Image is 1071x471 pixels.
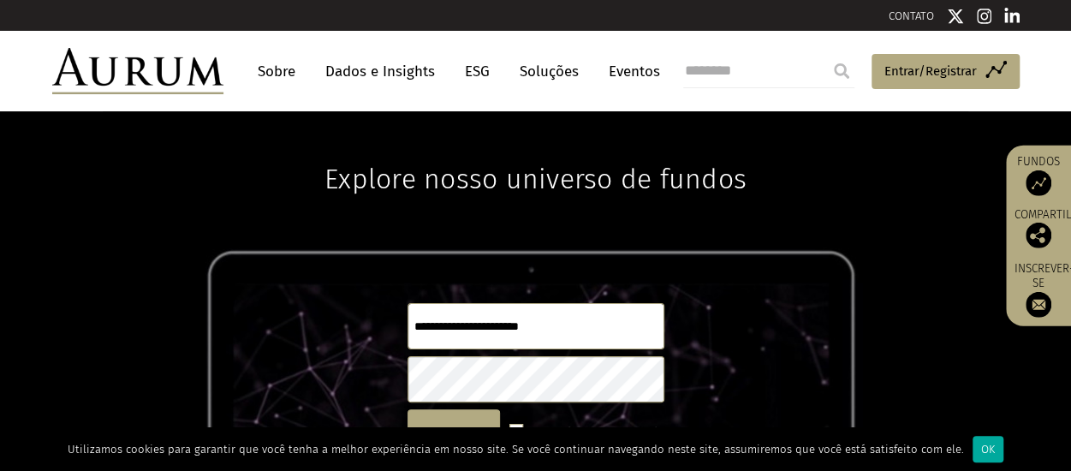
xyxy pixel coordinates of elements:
font: Entrar/Registrar [884,63,977,79]
a: ESG [456,56,498,87]
a: Eventos [600,56,660,87]
font: OK [981,443,995,456]
img: Ícone do Twitter [947,8,964,25]
img: Fundos de acesso [1026,170,1051,196]
img: Ícone do Instagram [977,8,992,25]
font: Soluções [520,63,579,80]
font: Fundos [1017,154,1060,169]
img: Ícone do Linkedin [1004,8,1020,25]
a: Sobre [249,56,304,87]
img: Inscreva-se na nossa newsletter [1026,291,1051,317]
font: Mantenha-me conectado [527,426,664,440]
a: Soluções [511,56,587,87]
input: Submit [824,54,859,88]
a: CONTATO [889,9,934,22]
font: Dados e Insights [325,63,435,80]
a: Dados e Insights [317,56,443,87]
font: Entrar [437,425,470,439]
a: Fundos [1014,154,1062,196]
font: Sobre [258,63,295,80]
font: Eventos [609,63,660,80]
font: Utilizamos cookies para garantir que você tenha a melhor experiência em nosso site. Se você conti... [68,443,964,456]
a: Entrar/Registrar [872,54,1020,90]
font: Explore nosso universo de fundos [324,163,747,195]
img: Aurum [52,48,223,94]
img: Compartilhe esta publicação [1026,223,1051,248]
button: Entrar [408,409,500,456]
font: ESG [465,63,490,80]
